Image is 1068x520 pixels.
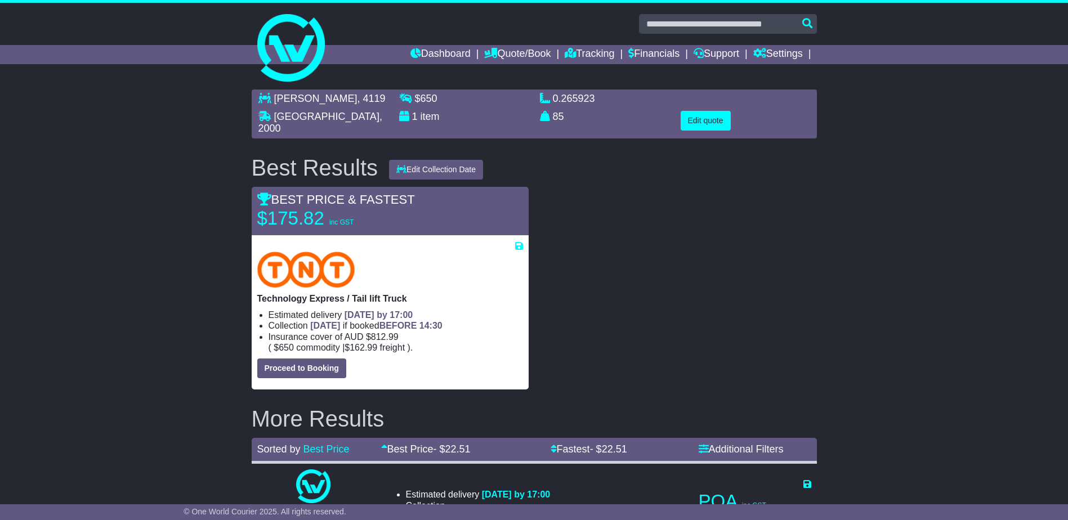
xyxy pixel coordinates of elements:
[257,252,355,288] img: TNT Domestic: Technology Express / Tail lift Truck
[389,160,483,180] button: Edit Collection Date
[406,500,653,511] li: Collection
[415,93,437,104] span: $
[434,443,471,455] span: - $
[342,343,345,352] span: |
[551,443,627,455] a: Fastest- $22.51
[553,93,595,104] span: 0.265923
[565,45,614,64] a: Tracking
[184,507,346,516] span: © One World Courier 2025. All rights reserved.
[329,218,354,226] span: inc GST
[742,501,766,509] span: inc GST
[381,443,471,455] a: Best Price- $22.51
[699,490,811,513] p: POA
[345,310,413,320] span: [DATE] by 17:00
[252,406,817,431] h2: More Results
[258,111,382,135] span: , 2000
[296,343,339,352] span: Commodity
[310,321,442,330] span: if booked
[379,321,417,330] span: BEFORE
[602,443,627,455] span: 22.51
[590,443,627,455] span: - $
[681,111,731,131] button: Edit quote
[371,332,399,342] span: 812.99
[694,45,739,64] a: Support
[257,358,346,378] button: Proceed to Booking
[753,45,803,64] a: Settings
[380,343,405,352] span: Freight
[296,469,330,503] img: One World Courier: Same Day Nationwide(quotes take 0.5-1 hour)
[358,93,386,104] span: , 4119
[421,111,440,122] span: item
[269,342,413,353] span: ( ).
[310,321,340,330] span: [DATE]
[257,192,415,207] span: BEST PRICE & FASTEST
[257,207,398,230] p: $175.82
[699,443,784,455] a: Additional Filters
[350,343,377,352] span: 162.99
[257,293,523,304] p: Technology Express / Tail lift Truck
[246,155,384,180] div: Best Results
[269,331,399,342] span: Insurance cover of AUD $
[419,321,443,330] span: 14:30
[482,490,551,499] span: [DATE] by 17:00
[274,93,358,104] span: [PERSON_NAME]
[257,443,301,455] span: Sorted by
[553,111,564,122] span: 85
[279,343,294,352] span: 650
[628,45,680,64] a: Financials
[303,443,350,455] a: Best Price
[445,443,471,455] span: 22.51
[410,45,471,64] a: Dashboard
[406,489,653,500] li: Estimated delivery
[412,111,418,122] span: 1
[271,343,408,352] span: $ $
[421,93,437,104] span: 650
[484,45,551,64] a: Quote/Book
[274,111,379,122] span: [GEOGRAPHIC_DATA]
[269,320,523,331] li: Collection
[269,310,523,320] li: Estimated delivery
